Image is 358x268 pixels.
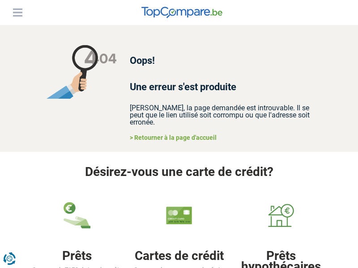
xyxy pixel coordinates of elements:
h3: [PERSON_NAME], la page demandée est introuvable. Il se peut que le lien utilisé soit corrompu ou ... [130,105,312,126]
a: Prêts [62,248,92,263]
button: Menu [11,6,24,19]
h2: Oops! Une erreur s'est produite [130,47,312,100]
a: Cartes de crédit [135,248,224,263]
img: Prêts hypothécaires [268,202,294,229]
img: magnifying glass not found [46,45,117,99]
img: Cartes de crédit [166,202,192,229]
a: > Retourner à la page d'accueil [130,134,217,141]
img: TopCompare [141,7,222,18]
h3: Désirez-vous une carte de crédit? [18,165,340,179]
img: Prêts [64,202,90,229]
